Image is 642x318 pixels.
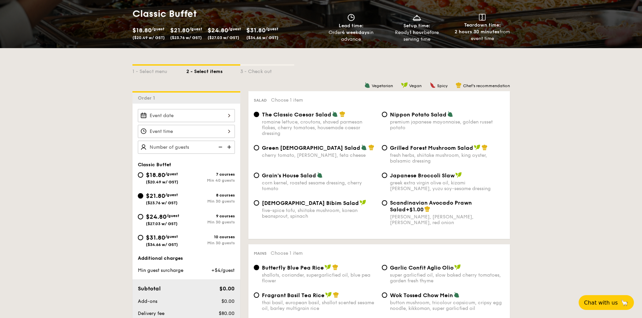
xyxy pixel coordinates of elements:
[138,311,164,316] span: Delivery fee
[339,23,364,29] span: Lead time:
[146,201,178,205] span: ($23.76 w/ GST)
[262,111,331,118] span: The Classic Caesar Salad
[387,29,447,43] div: Ready before serving time
[584,299,618,306] span: Chat with us
[186,220,235,224] div: Min 30 guests
[138,298,157,304] span: Add-ons
[215,141,225,153] img: icon-reduce.1d2dbef1.svg
[332,111,338,117] img: icon-vegetarian.fe4039eb.svg
[170,35,202,40] span: ($23.76 w/ GST)
[254,173,259,178] input: Grain's House Saladcorn kernel, roasted sesame dressing, cherry tomato
[361,144,367,150] img: icon-vegetarian.fe4039eb.svg
[390,264,454,271] span: Garlic Confit Aglio Olio
[138,109,235,122] input: Event date
[262,264,324,271] span: Butterfly Blue Pea Rice
[165,192,178,197] span: /guest
[138,172,143,178] input: $18.80/guest($20.49 w/ GST)7 coursesMin 40 guests
[424,206,430,212] img: icon-chef-hat.a58ddaea.svg
[186,66,240,75] div: 2 - Select items
[146,213,166,220] span: $24.80
[390,119,505,131] div: premium japanese mayonnaise, golden russet potato
[146,234,165,241] span: $31.80
[186,199,235,204] div: Min 30 guests
[271,97,303,103] span: Choose 1 item
[132,8,318,20] h1: Classic Buffet
[186,178,235,183] div: Min 40 guests
[262,145,360,151] span: Green [DEMOGRAPHIC_DATA] Salad
[325,264,331,270] img: icon-vegan.f8ff3823.svg
[332,264,338,270] img: icon-chef-hat.a58ddaea.svg
[454,264,461,270] img: icon-vegan.f8ff3823.svg
[225,141,235,153] img: icon-add.58712e84.svg
[464,22,501,28] span: Teardown time:
[254,292,259,298] input: Fragrant Basil Tea Ricethai basil, european basil, shallot scented sesame oil, barley multigrain ...
[409,83,422,88] span: Vegan
[165,234,178,239] span: /guest
[262,180,376,191] div: corn kernel, roasted sesame dressing, cherry tomato
[455,29,499,35] strong: 2 hours 30 minutes
[219,285,235,292] span: $0.00
[382,292,387,298] input: Wok Tossed Chow Meinbutton mushroom, tricolour capsicum, cripsy egg noodle, kikkoman, super garli...
[382,145,387,150] input: Grilled Forest Mushroom Saladfresh herbs, shiitake mushroom, king oyster, balsamic dressing
[262,300,376,311] div: thai basil, european basil, shallot scented sesame oil, barley multigrain rice
[412,14,422,21] img: icon-dish.430c3a2e.svg
[346,14,356,21] img: icon-clock.2db775ea.svg
[262,292,325,298] span: Fragrant Basil Tea Rice
[474,144,481,150] img: icon-vegan.f8ff3823.svg
[482,144,488,150] img: icon-chef-hat.a58ddaea.svg
[146,221,178,226] span: ($27.03 w/ GST)
[186,193,235,198] div: 8 courses
[138,285,161,292] span: Subtotal
[463,83,510,88] span: Chef's recommendation
[579,295,634,310] button: Chat with us🦙
[254,265,259,270] input: Butterfly Blue Pea Riceshallots, coriander, supergarlicfied oil, blue pea flower
[166,213,179,218] span: /guest
[620,299,629,307] span: 🦙
[390,214,505,225] div: [PERSON_NAME], [PERSON_NAME], [PERSON_NAME], red onion
[146,171,165,179] span: $18.80
[138,95,158,101] span: Order 1
[132,35,165,40] span: ($20.49 w/ GST)
[262,200,359,206] span: [DEMOGRAPHIC_DATA] Bibim Salad
[364,82,370,88] img: icon-vegetarian.fe4039eb.svg
[382,265,387,270] input: Garlic Confit Aglio Oliosuper garlicfied oil, slow baked cherry tomatoes, garden fresh thyme
[430,82,436,88] img: icon-spicy.37a8142b.svg
[401,82,408,88] img: icon-vegan.f8ff3823.svg
[152,27,164,31] span: /guest
[403,23,430,29] span: Setup time:
[254,98,267,103] span: Salad
[228,27,241,31] span: /guest
[138,141,235,154] input: Number of guests
[240,66,294,75] div: 3 - Check out
[262,172,316,179] span: Grain's House Salad
[165,172,178,176] span: /guest
[146,192,165,200] span: $21.80
[189,27,202,31] span: /guest
[390,272,505,284] div: super garlicfied oil, slow baked cherry tomatoes, garden fresh thyme
[390,172,455,179] span: Japanese Broccoli Slaw
[452,29,513,42] div: from event time
[186,172,235,177] div: 7 courses
[138,193,143,199] input: $21.80/guest($23.76 w/ GST)8 coursesMin 30 guests
[146,242,178,247] span: ($34.66 w/ GST)
[138,255,235,262] div: Additional charges
[221,298,235,304] span: $0.00
[339,111,345,117] img: icon-chef-hat.a58ddaea.svg
[390,111,447,118] span: Nippon Potato Salad
[390,152,505,164] div: fresh herbs, shiitake mushroom, king oyster, balsamic dressing
[382,112,387,117] input: Nippon Potato Saladpremium japanese mayonnaise, golden russet potato
[170,27,189,34] span: $21.80
[262,208,376,219] div: five-spice tofu, shiitake mushroom, korean beansprout, spinach
[456,82,462,88] img: icon-chef-hat.a58ddaea.svg
[455,172,462,178] img: icon-vegan.f8ff3823.svg
[138,125,235,138] input: Event time
[368,144,374,150] img: icon-chef-hat.a58ddaea.svg
[138,235,143,240] input: $31.80/guest($34.66 w/ GST)10 coursesMin 30 guests
[132,27,152,34] span: $18.80
[211,268,235,273] span: +$4/guest
[254,145,259,150] input: Green [DEMOGRAPHIC_DATA] Saladcherry tomato, [PERSON_NAME], feta cheese
[138,162,171,168] span: Classic Buffet
[138,214,143,219] input: $24.80/guest($27.03 w/ GST)9 coursesMin 30 guests
[382,173,387,178] input: Japanese Broccoli Slawgreek extra virgin olive oil, kizami [PERSON_NAME], yuzu soy-sesame dressing
[437,83,448,88] span: Spicy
